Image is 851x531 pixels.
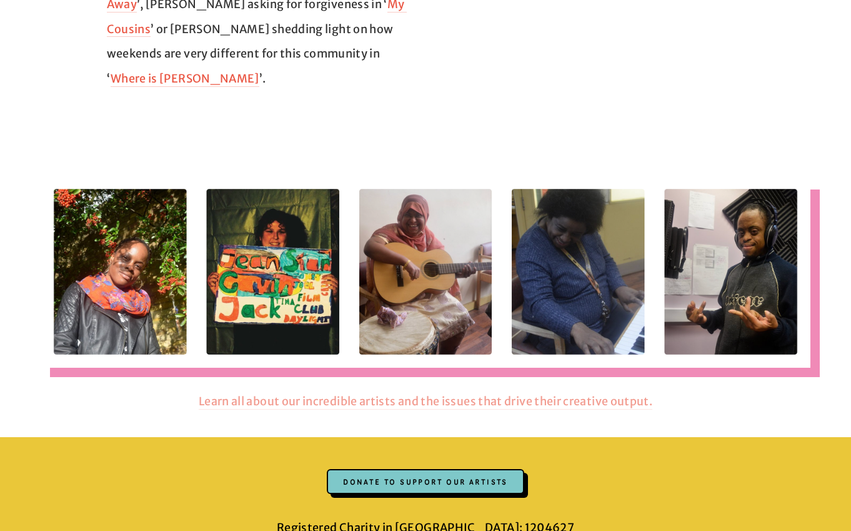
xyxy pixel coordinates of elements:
[111,71,259,87] a: Where is [PERSON_NAME]
[327,469,524,494] div: Donate to support our artists
[199,394,652,410] a: Learn all about our incredible artists and the issues that drive their creative output.
[41,180,810,368] img: Our Artists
